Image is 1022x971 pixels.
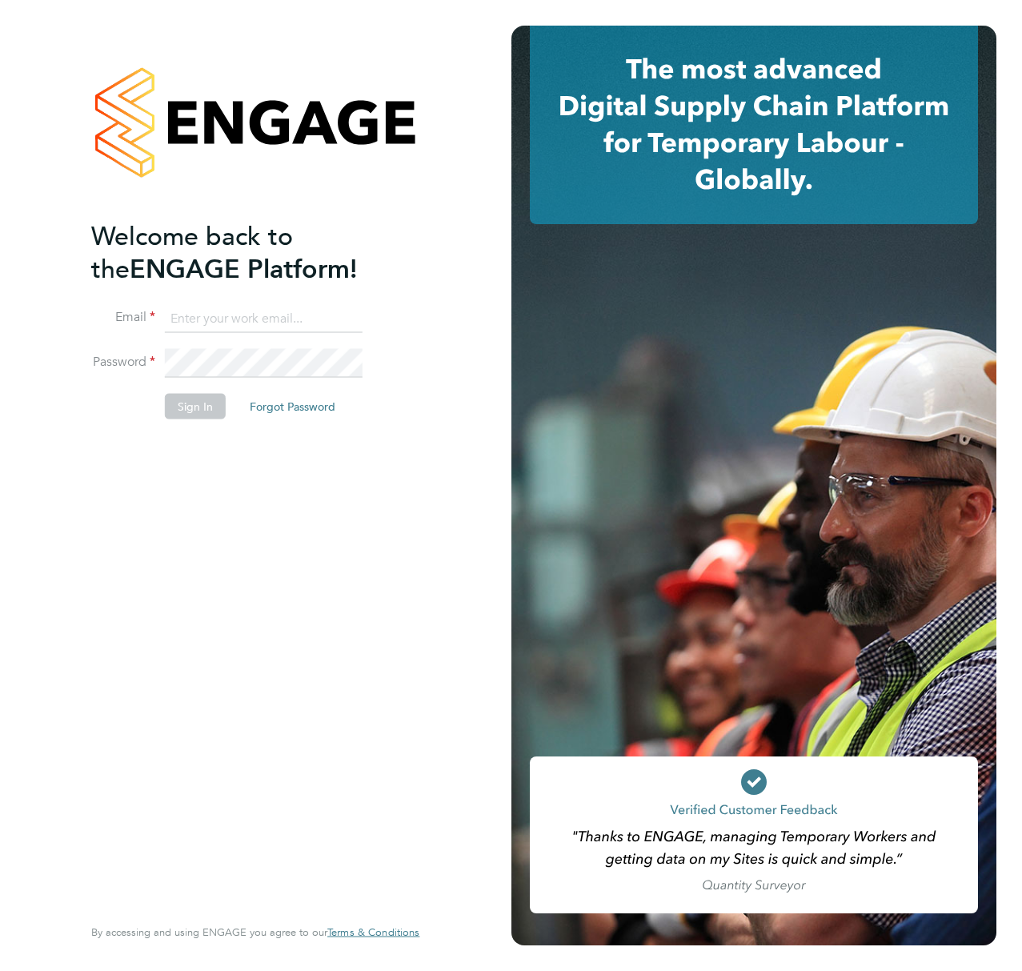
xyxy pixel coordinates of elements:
span: Welcome back to the [91,220,293,284]
a: Terms & Conditions [327,926,419,939]
h2: ENGAGE Platform! [91,219,403,285]
span: By accessing and using ENGAGE you agree to our [91,925,419,939]
span: Terms & Conditions [327,925,419,939]
label: Email [91,309,155,326]
button: Forgot Password [237,394,348,419]
button: Sign In [165,394,226,419]
input: Enter your work email... [165,304,363,333]
label: Password [91,354,155,371]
